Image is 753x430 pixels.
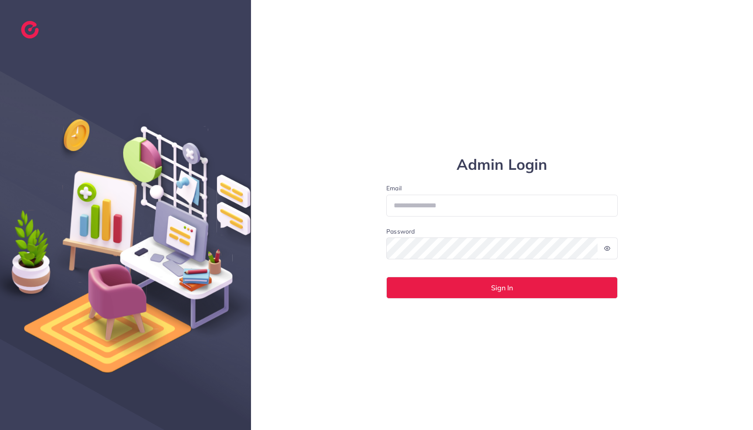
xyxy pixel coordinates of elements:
[491,284,513,291] span: Sign In
[386,156,618,174] h1: Admin Login
[386,184,618,193] label: Email
[386,227,415,236] label: Password
[386,277,618,299] button: Sign In
[21,21,39,38] img: logo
